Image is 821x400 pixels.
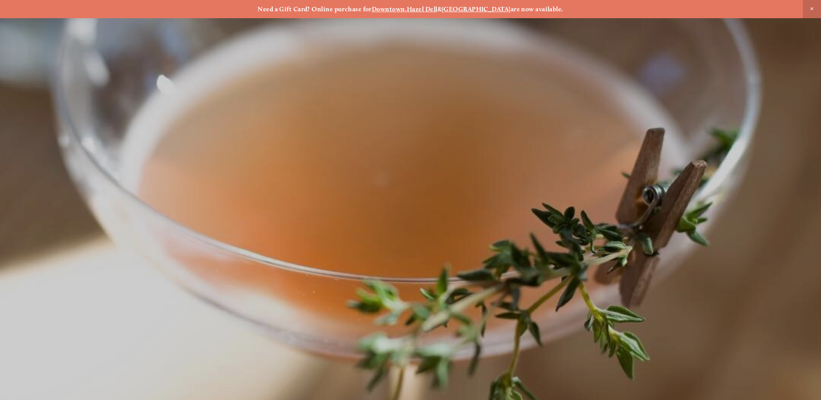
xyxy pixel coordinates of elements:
[258,5,372,13] strong: Need a Gift Card? Online purchase for
[442,5,511,13] a: [GEOGRAPHIC_DATA]
[407,5,438,13] a: Hazel Dell
[405,5,407,13] strong: ,
[372,5,405,13] a: Downtown
[438,5,442,13] strong: &
[511,5,563,13] strong: are now available.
